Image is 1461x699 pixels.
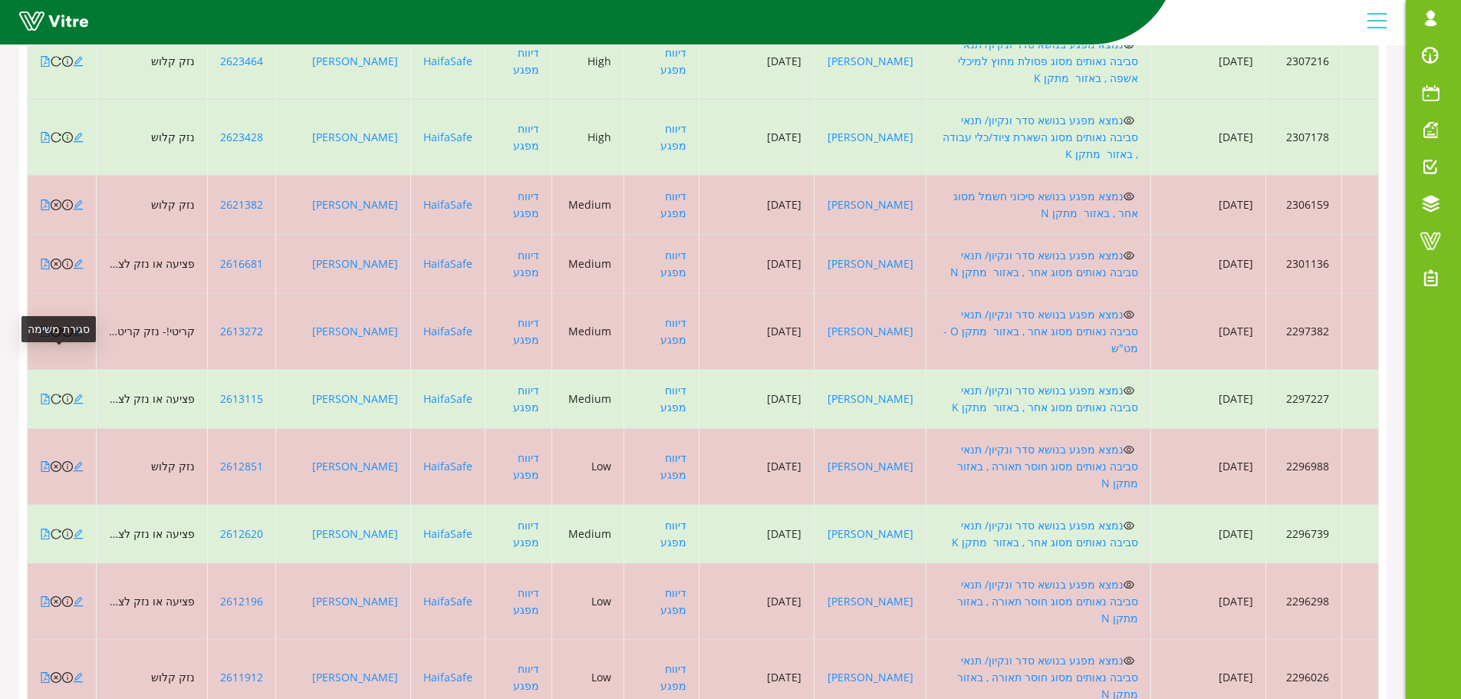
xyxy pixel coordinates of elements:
a: דיווח מפגע [513,248,539,279]
span: info-circle [62,461,73,472]
a: דיווח מפגע [660,189,686,220]
a: 2612851 [220,459,263,473]
a: [PERSON_NAME] [828,130,913,144]
a: HaifaSafe [423,54,472,68]
a: 2611912 [220,670,263,684]
a: דיווח מפגע [660,121,686,153]
td: 2307178 [1266,100,1342,176]
span: eye [1124,115,1134,126]
span: close-circle [51,259,61,269]
td: 2297227 [1266,370,1342,429]
span: info-circle [62,199,73,210]
a: [PERSON_NAME] [828,459,913,473]
td: Medium [552,505,624,564]
span: reload [51,132,61,143]
a: דיווח מפגע [513,315,539,347]
a: file-pdf [40,594,51,608]
a: דיווח מפגע [513,45,539,77]
td: 2296739 [1266,505,1342,564]
span: close-circle [51,672,61,683]
a: דיווח מפגע [513,383,539,414]
td: Medium [552,370,624,429]
a: דיווח מפגע [660,45,686,77]
td: [DATE] [699,235,814,294]
span: info-circle [62,529,73,539]
a: HaifaSafe [423,391,472,406]
td: 2296298 [1266,564,1342,640]
span: פציעה או נזק לציוד [107,526,195,541]
td: [DATE] [1151,429,1266,505]
a: נמצא מפגע בנושא סדר ונקיון/ תנאי סביבה נאותים מסוג חוסר תאורה , באזור מתקן N [954,442,1138,490]
td: [DATE] [699,100,814,176]
a: נמצא מפגע בנושא סדר ונקיון/ תנאי סביבה נאותים מסוג אחר , באזור מתקן K [952,383,1138,414]
a: [PERSON_NAME] [828,594,913,608]
a: file-pdf [40,130,51,144]
a: דיווח מפגע [513,518,539,549]
a: HaifaSafe [423,130,472,144]
td: [DATE] [699,176,814,235]
span: eye [1124,444,1134,455]
span: info-circle [62,394,73,404]
td: High [552,24,624,100]
span: נזק קלוש [151,197,195,212]
span: edit [73,132,84,143]
a: [PERSON_NAME] [312,130,398,144]
td: 2307216 [1266,24,1342,100]
span: file-pdf [40,672,51,683]
a: [PERSON_NAME] [312,391,398,406]
td: Medium [552,176,624,235]
a: דיווח מפגע [513,189,539,220]
a: נמצא מפגע בנושא סדר ונקיון/ תנאי סביבה נאותים מסוג השארת ציוד/כלי עבודה , באזור מתקן K [943,113,1138,161]
td: 2301136 [1266,235,1342,294]
a: edit [73,391,84,406]
span: eye [1124,520,1134,531]
a: HaifaSafe [423,594,472,608]
td: [DATE] [1151,100,1266,176]
span: פציעה או נזק לציוד [107,256,195,271]
a: דיווח מפגע [660,661,686,693]
a: 2613272 [220,324,263,338]
a: file-pdf [40,256,51,271]
span: eye [1124,250,1134,261]
td: Medium [552,235,624,294]
a: 2623428 [220,130,263,144]
td: 2306159 [1266,176,1342,235]
span: נזק קלוש [151,130,195,144]
a: [PERSON_NAME] [312,324,398,338]
span: close-circle [51,199,61,210]
a: file-pdf [40,670,51,684]
span: eye [1124,191,1134,202]
span: file-pdf [40,199,51,210]
a: file-pdf [40,391,51,406]
span: info-circle [62,132,73,143]
a: HaifaSafe [423,256,472,271]
span: info-circle [62,259,73,269]
a: edit [73,526,84,541]
a: דיווח מפגע [660,248,686,279]
a: [PERSON_NAME] [312,54,398,68]
span: פציעה או נזק לציוד [107,391,195,406]
a: נמצא מפגע בנושא סדר ונקיון/ תנאי סביבה נאותים מסוג חוסר תאורה , באזור מתקן N [954,577,1138,625]
a: דיווח מפגע [660,450,686,482]
span: פציעה או נזק לציוד [107,594,195,608]
a: נמצא מפגע בנושא סדר ונקיון/ תנאי סביבה נאותים מסוג אחר , באזור מתקן K [952,518,1138,549]
a: edit [73,256,84,271]
a: נמצא מפגע בנושא סדר ונקיון/ תנאי סביבה נאותים מסוג פסולת מחוץ למיכלי אשפה , באזור מתקן K [958,37,1138,85]
a: HaifaSafe [423,670,472,684]
a: דיווח מפגע [660,315,686,347]
span: edit [73,529,84,539]
a: [PERSON_NAME] [828,670,913,684]
td: [DATE] [699,24,814,100]
td: [DATE] [1151,505,1266,564]
span: edit [73,199,84,210]
a: דיווח מפגע [513,121,539,153]
td: Low [552,564,624,640]
span: edit [73,596,84,607]
a: [PERSON_NAME] [828,256,913,271]
span: eye [1124,385,1134,396]
a: edit [73,54,84,68]
td: Low [552,429,624,505]
span: edit [73,672,84,683]
td: [DATE] [1151,176,1266,235]
a: דיווח מפגע [513,450,539,482]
